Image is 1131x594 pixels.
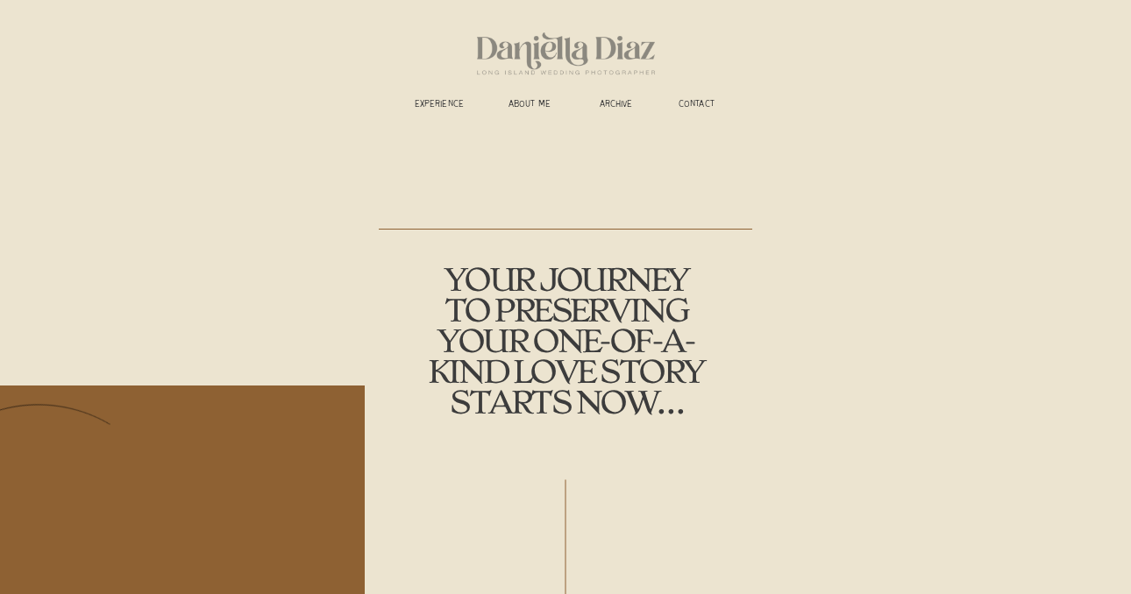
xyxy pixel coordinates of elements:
[588,99,644,112] a: ARCHIVE
[407,99,472,112] a: experience
[427,265,704,459] h2: Your journey to preserving your one-of-a-kind love story starts now. . .
[497,99,562,112] a: ABOUT ME
[669,99,724,112] a: CONTACT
